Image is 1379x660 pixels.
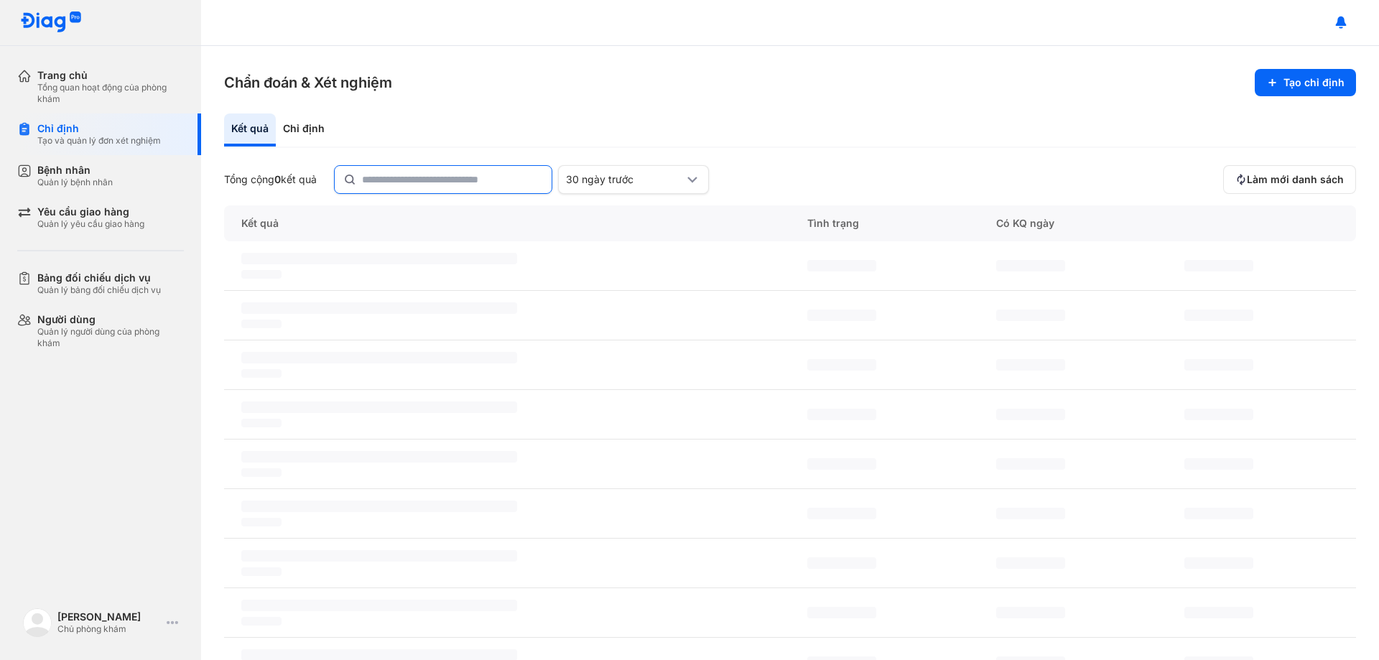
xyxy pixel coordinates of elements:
[1184,557,1253,569] span: ‌
[37,135,161,147] div: Tạo và quản lý đơn xét nghiệm
[23,608,52,637] img: logo
[241,567,282,576] span: ‌
[1184,607,1253,618] span: ‌
[807,260,876,271] span: ‌
[1247,173,1344,186] span: Làm mới danh sách
[1184,458,1253,470] span: ‌
[241,501,517,512] span: ‌
[807,359,876,371] span: ‌
[241,518,282,526] span: ‌
[224,173,317,186] div: Tổng cộng kết quả
[996,607,1065,618] span: ‌
[241,617,282,626] span: ‌
[996,260,1065,271] span: ‌
[1184,508,1253,519] span: ‌
[807,557,876,569] span: ‌
[241,468,282,477] span: ‌
[241,419,282,427] span: ‌
[37,271,161,284] div: Bảng đối chiếu dịch vụ
[241,302,517,314] span: ‌
[57,623,161,635] div: Chủ phòng khám
[807,409,876,420] span: ‌
[979,205,1168,241] div: Có KQ ngày
[996,409,1065,420] span: ‌
[37,177,113,188] div: Quản lý bệnh nhân
[276,113,332,147] div: Chỉ định
[37,313,184,326] div: Người dùng
[37,69,184,82] div: Trang chủ
[37,82,184,105] div: Tổng quan hoạt động của phòng khám
[807,508,876,519] span: ‌
[37,205,144,218] div: Yêu cầu giao hàng
[1223,165,1356,194] button: Làm mới danh sách
[241,451,517,463] span: ‌
[996,310,1065,321] span: ‌
[20,11,82,34] img: logo
[996,508,1065,519] span: ‌
[241,270,282,279] span: ‌
[224,205,790,241] div: Kết quả
[37,218,144,230] div: Quản lý yêu cầu giao hàng
[37,122,161,135] div: Chỉ định
[274,173,281,185] span: 0
[996,359,1065,371] span: ‌
[57,610,161,623] div: [PERSON_NAME]
[807,310,876,321] span: ‌
[790,205,979,241] div: Tình trạng
[1255,69,1356,96] button: Tạo chỉ định
[224,113,276,147] div: Kết quả
[241,253,517,264] span: ‌
[241,352,517,363] span: ‌
[1184,310,1253,321] span: ‌
[37,284,161,296] div: Quản lý bảng đối chiếu dịch vụ
[37,164,113,177] div: Bệnh nhân
[807,458,876,470] span: ‌
[241,600,517,611] span: ‌
[996,557,1065,569] span: ‌
[1184,260,1253,271] span: ‌
[241,550,517,562] span: ‌
[224,73,392,93] h3: Chẩn đoán & Xét nghiệm
[241,320,282,328] span: ‌
[807,607,876,618] span: ‌
[1184,359,1253,371] span: ‌
[996,458,1065,470] span: ‌
[37,326,184,349] div: Quản lý người dùng của phòng khám
[241,401,517,413] span: ‌
[1184,409,1253,420] span: ‌
[566,173,684,186] div: 30 ngày trước
[241,369,282,378] span: ‌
